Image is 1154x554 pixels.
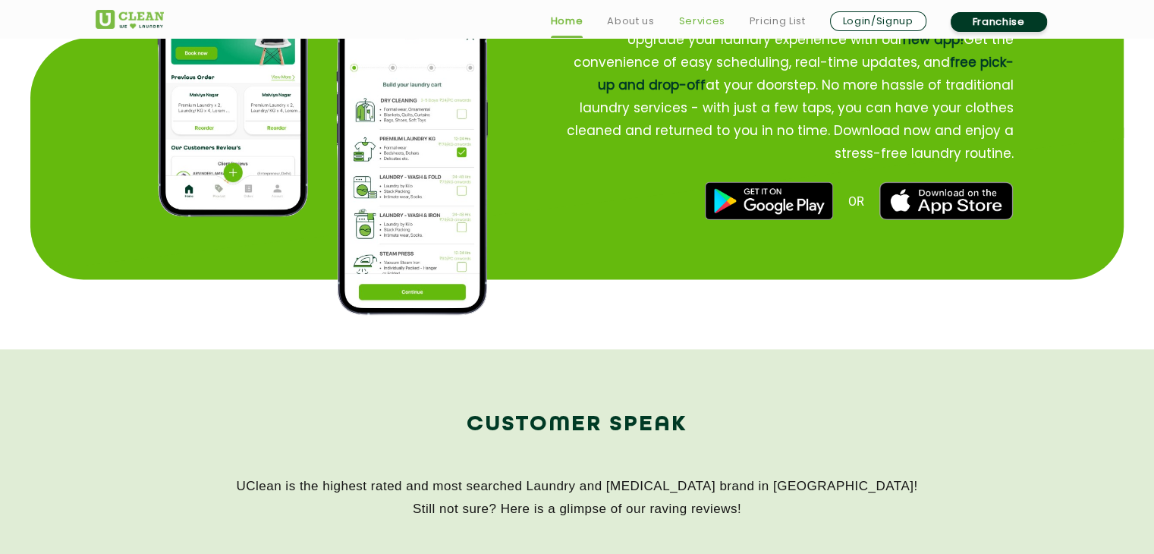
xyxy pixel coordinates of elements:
p: UClean is the highest rated and most searched Laundry and [MEDICAL_DATA] brand in [GEOGRAPHIC_DAT... [96,475,1059,521]
a: Franchise [951,12,1047,32]
h2: Customer Speak [96,407,1059,443]
a: Pricing List [750,12,806,30]
span: free pick-up and drop-off [597,53,1013,94]
span: OR [848,194,864,208]
a: About us [607,12,654,30]
span: new app! [902,30,963,49]
a: Services [678,12,725,30]
img: best laundry near me [879,182,1013,220]
img: best dry cleaners near me [706,182,833,220]
a: Login/Signup [830,11,926,31]
img: process of how to place order on app [336,9,488,315]
a: Home [551,12,583,30]
p: Upgrade your laundry experience with our Get the convenience of easy scheduling, real-time update... [557,28,1014,165]
img: UClean Laundry and Dry Cleaning [96,10,164,29]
